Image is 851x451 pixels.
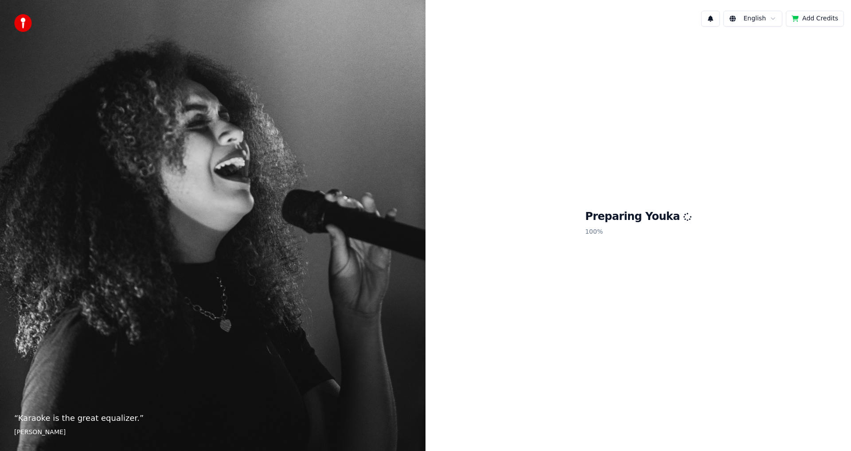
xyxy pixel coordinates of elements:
[786,11,844,27] button: Add Credits
[585,224,691,240] p: 100 %
[585,210,691,224] h1: Preparing Youka
[14,14,32,32] img: youka
[14,428,411,437] footer: [PERSON_NAME]
[14,412,411,424] p: “ Karaoke is the great equalizer. ”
